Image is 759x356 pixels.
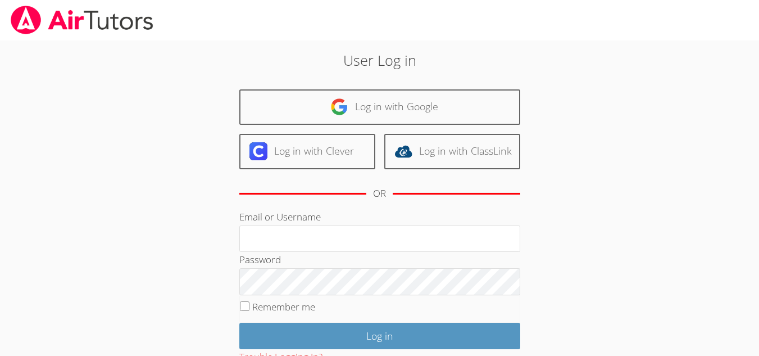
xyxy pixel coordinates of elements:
[239,323,520,349] input: Log in
[239,210,321,223] label: Email or Username
[175,49,585,71] h2: User Log in
[394,142,412,160] img: classlink-logo-d6bb404cc1216ec64c9a2012d9dc4662098be43eaf13dc465df04b49fa7ab582.svg
[330,98,348,116] img: google-logo-50288ca7cdecda66e5e0955fdab243c47b7ad437acaf1139b6f446037453330a.svg
[239,253,281,266] label: Password
[373,186,386,202] div: OR
[384,134,520,169] a: Log in with ClassLink
[252,300,315,313] label: Remember me
[10,6,154,34] img: airtutors_banner-c4298cdbf04f3fff15de1276eac7730deb9818008684d7c2e4769d2f7ddbe033.png
[239,89,520,125] a: Log in with Google
[239,134,375,169] a: Log in with Clever
[249,142,267,160] img: clever-logo-6eab21bc6e7a338710f1a6ff85c0baf02591cd810cc4098c63d3a4b26e2feb20.svg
